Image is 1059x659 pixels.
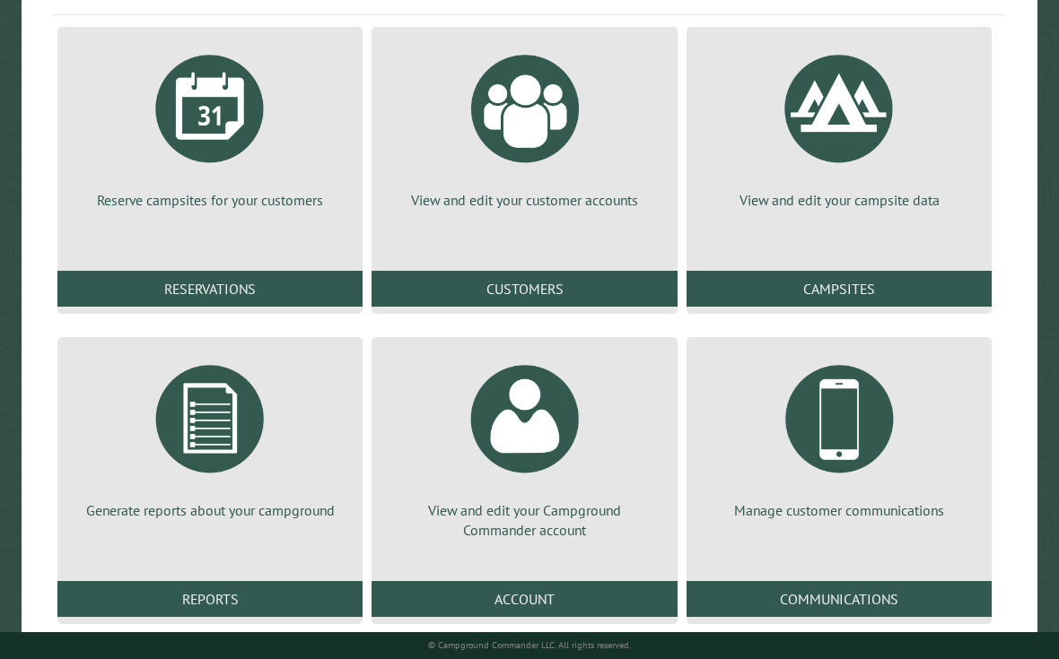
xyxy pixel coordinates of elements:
[708,190,970,210] p: View and edit your campsite data
[372,581,677,617] a: Account
[57,581,363,617] a: Reports
[79,500,341,520] p: Generate reports about your campground
[393,500,655,541] p: View and edit your Campground Commander account
[79,351,341,520] a: Generate reports about your campground
[687,271,992,307] a: Campsites
[57,271,363,307] a: Reservations
[708,500,970,520] p: Manage customer communications
[393,190,655,210] p: View and edit your customer accounts
[393,351,655,541] a: View and edit your Campground Commander account
[428,639,631,651] small: © Campground Commander LLC. All rights reserved.
[372,271,677,307] a: Customers
[687,581,992,617] a: Communications
[79,190,341,210] p: Reserve campsites for your customers
[708,351,970,520] a: Manage customer communications
[393,41,655,210] a: View and edit your customer accounts
[708,41,970,210] a: View and edit your campsite data
[79,41,341,210] a: Reserve campsites for your customers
